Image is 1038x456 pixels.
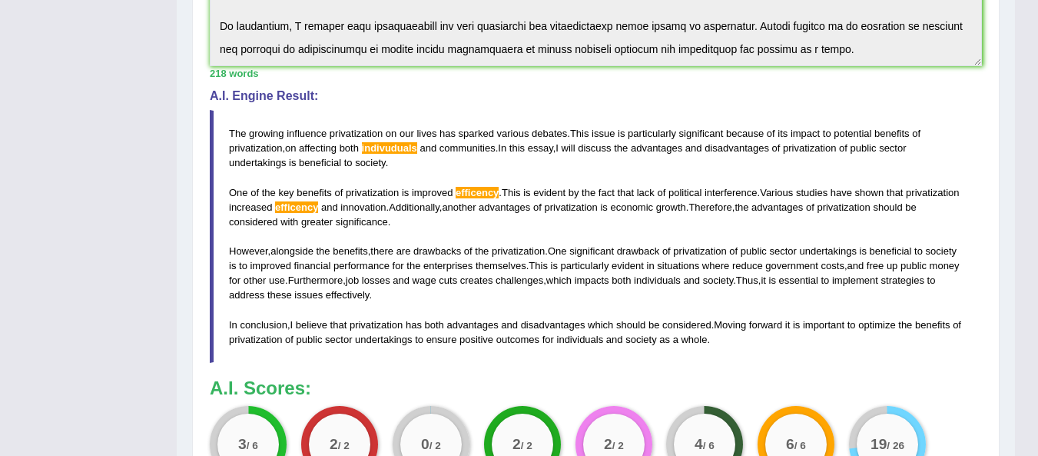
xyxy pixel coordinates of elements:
span: economic [610,201,653,213]
span: job [346,275,359,286]
span: be [648,319,659,331]
span: issues [294,289,323,301]
span: on [386,128,396,139]
span: Possible spelling mistake found. (did you mean: efficiency) [456,187,499,198]
span: themselves [476,260,526,271]
span: I [555,142,559,154]
span: have [831,187,852,198]
span: it [761,275,766,286]
span: it [785,319,791,331]
span: privatization [350,319,403,331]
span: of [767,128,775,139]
span: disadvantages [705,142,769,154]
span: the [614,142,628,154]
span: alongside [270,245,313,257]
blockquote: . , . , . . . . , . , . , , . . , . , , . , . , . . [210,110,982,363]
span: both [425,319,444,331]
small: / 2 [520,441,532,452]
span: In [498,142,506,154]
span: Additionally [389,201,439,213]
span: fact [599,187,615,198]
span: communities [439,142,496,154]
span: losses [362,275,390,286]
span: its [778,128,788,139]
span: shown [855,187,884,198]
span: to [823,128,831,139]
span: the [262,187,276,198]
span: challenges [496,275,543,286]
span: to [927,275,936,286]
span: potential [834,128,871,139]
span: privatization [330,128,383,139]
span: our [400,128,414,139]
span: and [847,260,864,271]
span: impact [791,128,820,139]
span: significant [569,245,614,257]
span: effectively [326,289,370,301]
span: should [616,319,645,331]
span: that [617,187,634,198]
span: of [806,201,814,213]
span: enterprises [423,260,473,271]
span: of [285,334,293,345]
span: whole [681,334,707,345]
small: / 26 [887,441,905,452]
span: privatization [544,201,597,213]
span: issue [592,128,615,139]
span: undertakings [229,157,286,168]
span: individuals [557,334,604,345]
span: essay [528,142,553,154]
span: is [600,201,607,213]
span: these [267,289,292,301]
span: Furthermore [288,275,343,286]
span: Possible spelling mistake found. (did you mean: efficiency) [275,201,318,213]
span: This [502,187,521,198]
span: has [439,128,456,139]
span: because [726,128,764,139]
span: particularly [628,128,676,139]
span: is [402,187,409,198]
span: that [887,187,904,198]
span: positive [459,334,493,345]
small: / 2 [338,441,350,452]
span: optimize [858,319,895,331]
h4: A.I. Engine Result: [210,89,982,103]
span: money [930,260,960,271]
span: privatization [492,245,545,257]
span: One [548,245,567,257]
span: outcomes [496,334,539,345]
span: benefits [874,128,910,139]
span: beneficial [299,157,341,168]
span: is [551,260,558,271]
span: improved [412,187,453,198]
span: will [562,142,575,154]
span: society [355,157,386,168]
span: a [673,334,678,345]
span: is [769,275,776,286]
div: 218 words [210,66,982,81]
big: 4 [695,436,704,453]
big: 6 [786,436,794,453]
span: studies [796,187,827,198]
span: this [509,142,525,154]
span: that [330,319,347,331]
span: benefits [297,187,332,198]
span: society [926,245,957,257]
span: is [618,128,625,139]
span: other [244,275,267,286]
span: public [296,334,322,345]
small: / 6 [794,441,806,452]
span: use [269,275,285,286]
span: situations [657,260,699,271]
span: up [887,260,897,271]
span: essential [779,275,818,286]
span: public [900,260,927,271]
span: considered [662,319,711,331]
span: the [582,187,595,198]
span: and [393,275,410,286]
span: and [685,142,702,154]
span: public [851,142,877,154]
span: privatization [906,187,959,198]
span: privatization [229,334,282,345]
span: to [914,245,923,257]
